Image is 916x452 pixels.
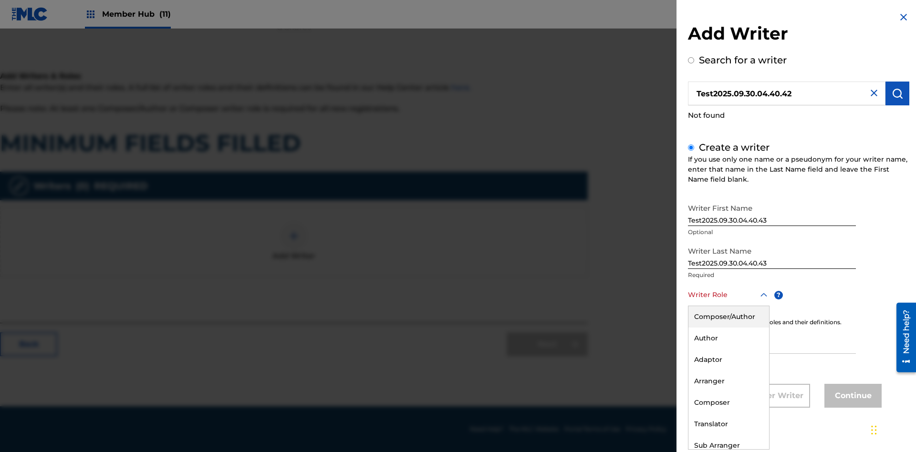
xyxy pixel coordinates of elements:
div: Click for a list of writer roles and their definitions. [688,318,909,327]
div: If you use only one name or a pseudonym for your writer name, enter that name in the Last Name fi... [688,154,909,185]
span: Member Hub [102,9,171,20]
div: Composer/Author [688,306,769,328]
div: Adaptor [688,349,769,370]
div: Arranger [688,370,769,392]
img: MLC Logo [11,7,48,21]
span: (11) [159,10,171,19]
img: Top Rightsholders [85,9,96,20]
iframe: Resource Center [889,299,916,377]
p: Optional [688,356,856,364]
div: Drag [871,416,877,444]
div: Author [688,328,769,349]
iframe: Chat Widget [868,406,916,452]
p: Optional [688,228,856,236]
input: Search writer's name or IPI Number [688,82,885,105]
p: Required [688,271,856,279]
label: Create a writer [699,142,770,153]
h2: Add Writer [688,23,909,47]
div: Translator [688,413,769,435]
img: close [868,87,880,99]
span: ? [774,291,783,299]
div: Not found [688,105,909,126]
img: Search Works [892,88,903,99]
label: Search for a writer [699,54,787,66]
div: Composer [688,392,769,413]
